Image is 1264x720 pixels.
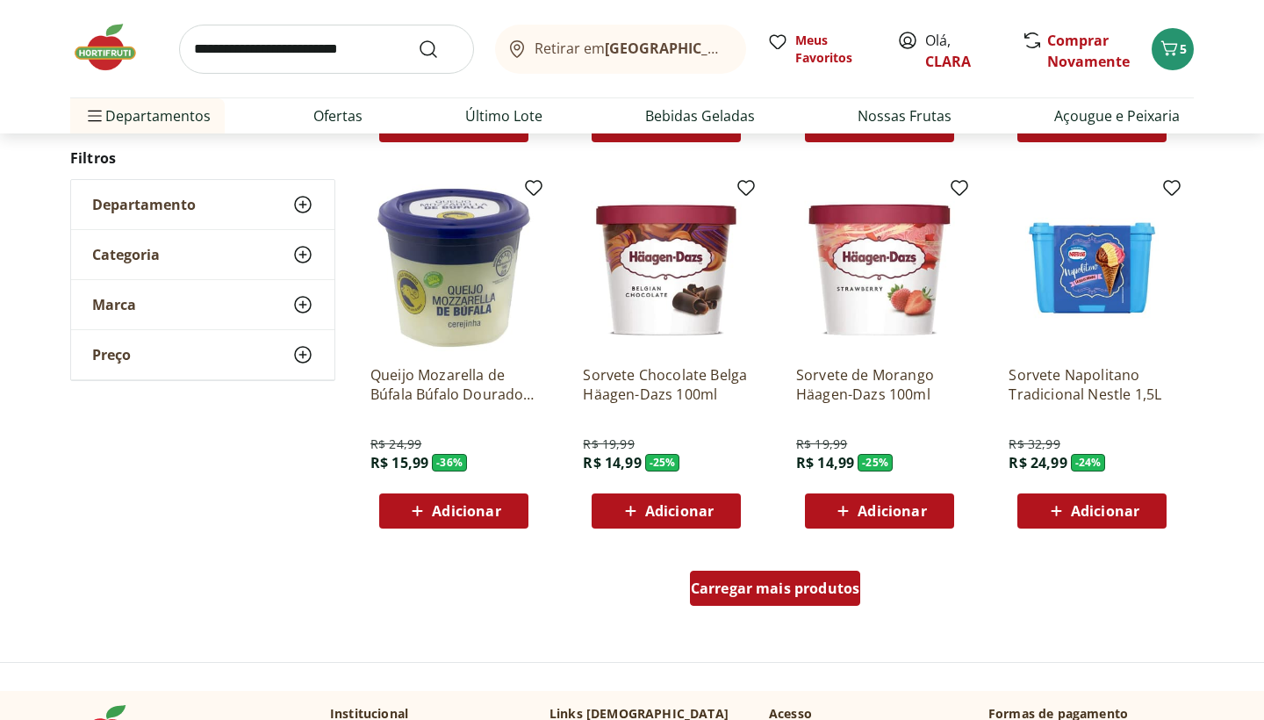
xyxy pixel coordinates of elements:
span: - 24 % [1071,454,1106,472]
button: Adicionar [805,493,954,529]
span: Olá, [925,30,1003,72]
span: - 36 % [432,454,467,472]
button: Departamento [71,180,334,229]
span: Adicionar [858,504,926,518]
span: R$ 19,99 [583,436,634,453]
span: R$ 14,99 [796,453,854,472]
b: [GEOGRAPHIC_DATA]/[GEOGRAPHIC_DATA] [605,39,901,58]
span: R$ 24,99 [370,436,421,453]
span: 5 [1180,40,1187,57]
img: Hortifruti [70,21,158,74]
button: Adicionar [379,493,528,529]
span: Carregar mais produtos [691,581,860,595]
span: R$ 14,99 [583,453,641,472]
span: - 25 % [645,454,680,472]
span: Departamento [92,196,196,213]
a: Sorvete de Morango Häagen-Dazs 100ml [796,365,963,404]
button: Adicionar [1017,493,1167,529]
img: Sorvete Chocolate Belga Häagen-Dazs 100ml [583,184,750,351]
span: R$ 19,99 [796,436,847,453]
img: Sorvete Napolitano Tradicional Nestle 1,5L [1009,184,1175,351]
h2: Filtros [70,140,335,176]
span: Adicionar [645,504,714,518]
span: Categoria [92,246,160,263]
button: Menu [84,95,105,137]
span: R$ 24,99 [1009,453,1066,472]
button: Adicionar [592,493,741,529]
button: Submit Search [418,39,460,60]
a: Sorvete Chocolate Belga Häagen-Dazs 100ml [583,365,750,404]
a: Ofertas [313,105,363,126]
span: Marca [92,296,136,313]
a: Nossas Frutas [858,105,952,126]
span: Adicionar [432,504,500,518]
button: Retirar em[GEOGRAPHIC_DATA]/[GEOGRAPHIC_DATA] [495,25,746,74]
button: Categoria [71,230,334,279]
a: Meus Favoritos [767,32,876,67]
span: Preço [92,346,131,364]
span: Adicionar [1071,504,1139,518]
input: search [179,25,474,74]
button: Carrinho [1152,28,1194,70]
span: Departamentos [84,95,211,137]
a: Último Lote [465,105,542,126]
a: Açougue e Peixaria [1054,105,1180,126]
button: Marca [71,280,334,329]
a: Sorvete Napolitano Tradicional Nestle 1,5L [1009,365,1175,404]
a: CLARA [925,52,971,71]
button: Preço [71,330,334,379]
span: Meus Favoritos [795,32,876,67]
a: Queijo Mozarella de Búfala Búfalo Dourado 150g [370,365,537,404]
span: - 25 % [858,454,893,472]
span: R$ 32,99 [1009,436,1059,453]
a: Carregar mais produtos [690,571,861,613]
a: Comprar Novamente [1047,31,1130,71]
span: Retirar em [535,40,729,56]
img: Queijo Mozarella de Búfala Búfalo Dourado 150g [370,184,537,351]
img: Sorvete de Morango Häagen-Dazs 100ml [796,184,963,351]
a: Bebidas Geladas [645,105,755,126]
span: R$ 15,99 [370,453,428,472]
